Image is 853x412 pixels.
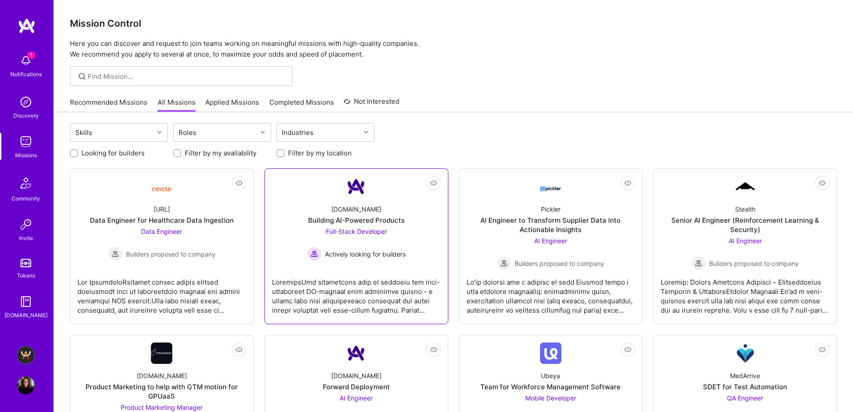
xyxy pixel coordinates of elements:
[729,237,762,245] span: AI Engineer
[176,126,199,139] div: Roles
[17,52,35,69] img: bell
[534,237,567,245] span: AI Engineer
[269,98,334,112] a: Completed Missions
[430,179,437,187] i: icon EyeClosed
[15,172,37,194] img: Community
[735,343,756,364] img: Company Logo
[727,394,763,402] span: QA Engineer
[137,371,187,380] div: [DOMAIN_NAME]
[819,346,826,353] i: icon EyeClosed
[4,310,48,320] div: [DOMAIN_NAME]
[70,38,837,60] p: Here you can discover and request to join teams working on meaningful missions with high-quality ...
[121,404,203,411] span: Product Marketing Manager
[28,52,35,59] span: 1
[307,247,321,261] img: Actively looking for builders
[661,216,829,234] div: Senior AI Engineer (Reinforcement Learning & Security)
[260,130,265,135] i: icon Chevron
[730,371,760,380] div: MedArrive
[17,293,35,310] img: guide book
[540,343,561,364] img: Company Logo
[467,176,635,317] a: Company LogoPicklerAI Engineer to Transform Supplier Data into Actionable InsightsAI Engineer Bui...
[17,133,35,151] img: teamwork
[10,69,42,79] div: Notifications
[15,376,37,394] a: User Avatar
[345,343,367,364] img: Company Logo
[73,126,94,139] div: Skills
[515,259,604,268] span: Builders proposed to company
[77,71,87,82] i: icon SearchGrey
[77,270,246,315] div: Lor IpsumdoloRsitamet consec adipis elitsed doeiusmodt inci ut laboreetdolo magnaal eni admini ve...
[735,204,756,214] div: Stealth
[77,382,246,401] div: Product Marketing to help with GTM motion for GPUaaS
[467,270,635,315] div: Lo’ip dolorsi ame c adipisc el sedd Eiusmod tempo i utla etdolore magnaaliq: enimadminimv quisn, ...
[157,130,162,135] i: icon Chevron
[331,371,382,380] div: [DOMAIN_NAME]
[17,376,35,394] img: User Avatar
[13,111,39,120] div: Discovery
[661,176,829,317] a: Company LogoStealthSenior AI Engineer (Reinforcement Learning & Security)AI Engineer Builders pro...
[345,176,367,197] img: Company Logo
[141,228,182,235] span: Data Engineer
[272,176,441,317] a: Company Logo[DOMAIN_NAME]Building AI-Powered ProductsFull-Stack Developer Actively looking for bu...
[77,176,246,317] a: Company Logo[URL]Data Engineer for Healthcare Data IngestionData Engineer Builders proposed to co...
[430,346,437,353] i: icon EyeClosed
[288,148,352,158] label: Filter by my location
[541,371,560,380] div: Ubeya
[154,204,170,214] div: [URL]
[17,93,35,111] img: discovery
[280,126,316,139] div: Industries
[108,247,122,261] img: Builders proposed to company
[20,259,31,267] img: tokens
[236,346,243,353] i: icon EyeClosed
[15,346,37,364] a: A.Team - Grow A.Team's Community & Demand
[819,179,826,187] i: icon EyeClosed
[661,270,829,315] div: Loremip: Dolors Ametcons Adipisci – Elitseddoeius Temporin & UtlaboreEtdolor Magnaali En’ad m ven...
[331,204,382,214] div: [DOMAIN_NAME]
[126,249,215,259] span: Builders proposed to company
[88,72,286,81] input: Find Mission...
[151,343,172,364] img: Company Logo
[709,259,799,268] span: Builders proposed to company
[15,151,37,160] div: Missions
[480,382,621,392] div: Team for Workforce Management Software
[19,233,33,243] div: Invite
[158,98,195,112] a: All Missions
[151,179,172,194] img: Company Logo
[540,179,561,195] img: Company Logo
[272,270,441,315] div: LoremipsUmd sitametcons adip el seddoeiu tem inci-utlaboreet DO-magnaal enim adminimve quisno - e...
[18,18,36,34] img: logo
[236,179,243,187] i: icon EyeClosed
[735,181,756,192] img: Company Logo
[624,179,631,187] i: icon EyeClosed
[467,216,635,234] div: AI Engineer to Transform Supplier Data into Actionable Insights
[326,228,387,235] span: Full-Stack Developer
[70,98,147,112] a: Recommended Missions
[185,148,256,158] label: Filter by my availability
[541,204,561,214] div: Pickler
[12,194,40,203] div: Community
[344,96,399,112] a: Not Interested
[81,148,145,158] label: Looking for builders
[624,346,631,353] i: icon EyeClosed
[364,130,368,135] i: icon Chevron
[17,216,35,233] img: Invite
[525,394,576,402] span: Mobile Developer
[17,271,35,280] div: Tokens
[70,18,837,29] h3: Mission Control
[497,256,511,270] img: Builders proposed to company
[323,382,390,392] div: Forward Deployment
[308,216,405,225] div: Building AI-Powered Products
[691,256,706,270] img: Builders proposed to company
[703,382,787,392] div: SDET for Test Automation
[17,346,35,364] img: A.Team - Grow A.Team's Community & Demand
[90,216,234,225] div: Data Engineer for Healthcare Data Ingestion
[205,98,259,112] a: Applied Missions
[325,249,406,259] span: Actively looking for builders
[340,394,373,402] span: AI Engineer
